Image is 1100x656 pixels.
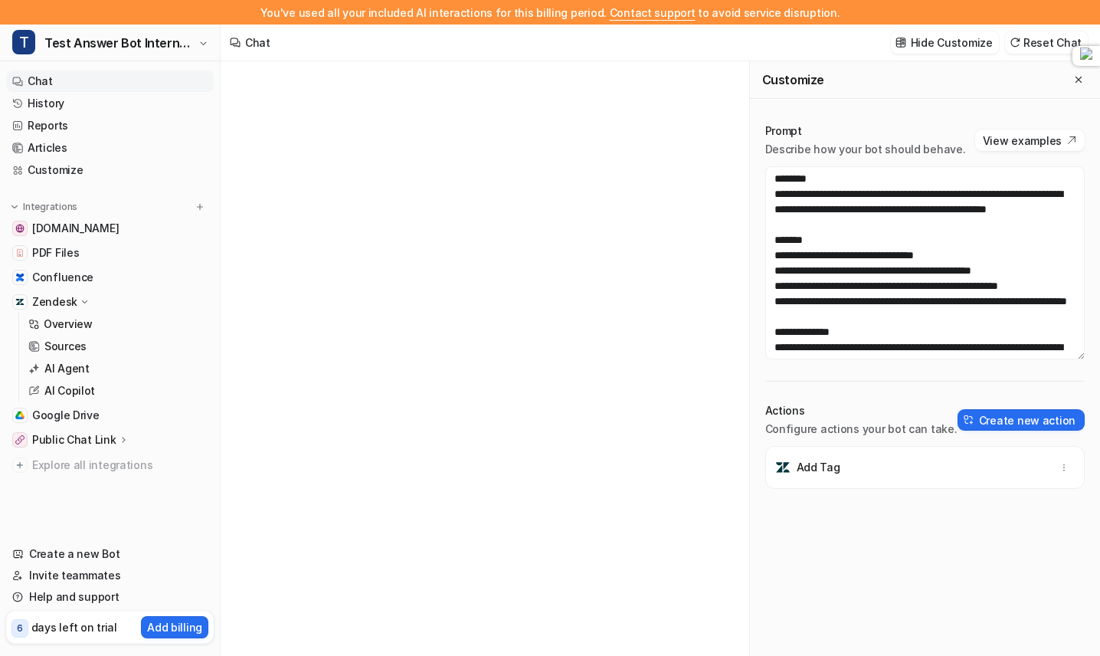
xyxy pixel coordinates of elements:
span: Contact support [610,6,696,19]
h2: Customize [762,72,824,87]
a: History [6,93,214,114]
img: customize [895,37,906,48]
p: Configure actions your bot can take. [765,421,958,437]
p: Add Tag [797,460,840,475]
a: Overview [22,313,214,335]
span: Test Answer Bot Internal v1 [44,32,195,54]
a: ConfluenceConfluence [6,267,214,288]
a: Articles [6,137,214,159]
button: Create new action [958,409,1085,431]
img: Google Drive [15,411,25,420]
img: reset [1010,37,1020,48]
div: Chat [245,34,270,51]
button: Reset Chat [1005,31,1088,54]
img: loops-logo [1080,48,1100,64]
button: View examples [975,130,1085,151]
a: AI Copilot [22,380,214,402]
p: days left on trial [31,619,117,635]
img: Add Tag icon [775,460,791,475]
a: PDF FilesPDF Files [6,242,214,264]
img: create-action-icon.svg [964,415,974,425]
a: AI Agent [22,358,214,379]
p: Prompt [765,123,966,139]
p: Add billing [147,619,202,635]
button: Integrations [6,199,82,215]
img: explore all integrations [12,458,28,473]
a: Google DriveGoogle Drive [6,405,214,426]
p: 6 [17,622,23,635]
p: AI Agent [44,361,90,376]
span: Confluence [32,270,93,285]
img: Zendesk [15,297,25,307]
img: PDF Files [15,248,25,257]
p: Zendesk [32,294,77,310]
span: T [12,30,35,54]
p: Hide Customize [911,34,993,51]
p: AI Copilot [44,383,95,399]
a: Explore all integrations [6,454,214,476]
span: Google Drive [32,408,100,423]
a: Sources [22,336,214,357]
p: Describe how your bot should behave. [765,142,966,157]
img: Confluence [15,273,25,282]
img: expand menu [9,202,20,212]
a: Customize [6,159,214,181]
a: www.attentive.com[DOMAIN_NAME] [6,218,214,239]
button: Add billing [141,616,208,638]
a: Reports [6,115,214,136]
p: Sources [44,339,87,354]
a: Chat [6,71,214,92]
p: Overview [44,317,93,332]
span: [DOMAIN_NAME] [32,221,119,236]
a: Help and support [6,586,214,608]
span: PDF Files [32,245,79,261]
a: Create a new Bot [6,543,214,565]
button: Hide Customize [891,31,999,54]
button: Close flyout [1069,71,1088,89]
img: www.attentive.com [15,224,25,233]
img: Public Chat Link [15,435,25,444]
span: Explore all integrations [32,453,208,477]
p: Public Chat Link [32,432,116,448]
p: Integrations [23,201,77,213]
img: menu_add.svg [195,202,205,212]
p: Actions [765,403,958,418]
a: Invite teammates [6,565,214,586]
